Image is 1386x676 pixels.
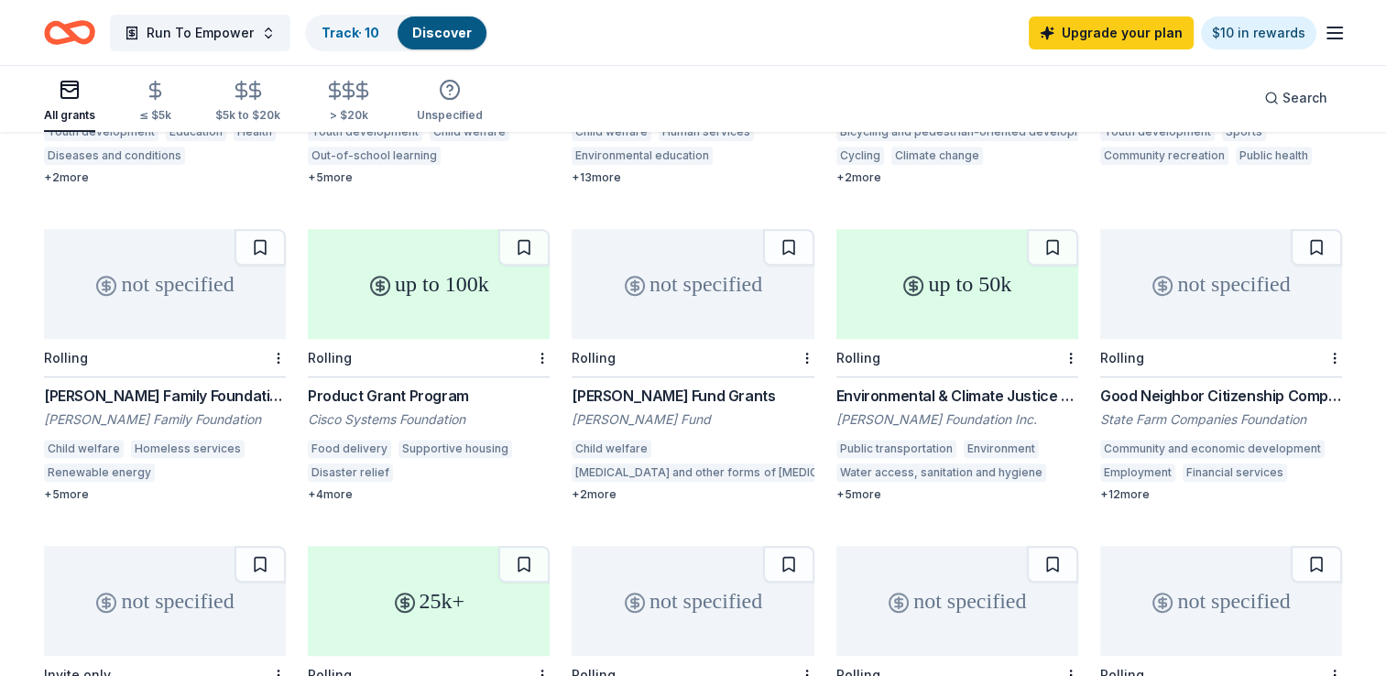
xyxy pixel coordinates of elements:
[324,108,373,123] div: > $20k
[572,385,813,407] div: [PERSON_NAME] Fund Grants
[412,25,472,40] a: Discover
[572,546,813,656] div: not specified
[572,229,813,339] div: not specified
[192,147,267,165] div: Environment
[44,147,185,165] div: Diseases and conditions
[322,25,379,40] a: Track· 10
[44,123,158,141] div: Youth development
[836,229,1078,502] a: up to 50kRollingEnvironmental & Climate Justice Program[PERSON_NAME] Foundation Inc.Public transp...
[308,440,391,458] div: Food delivery
[44,229,286,502] a: not specifiedRolling[PERSON_NAME] Family Foundation Grant[PERSON_NAME] Family FoundationChild wel...
[44,410,286,429] div: [PERSON_NAME] Family Foundation
[215,72,280,132] button: $5k to $20k
[324,72,373,132] button: > $20k
[1100,229,1342,502] a: not specifiedRollingGood Neighbor Citizenship Company GrantsState Farm Companies FoundationCommun...
[44,440,124,458] div: Child welfare
[166,123,226,141] div: Education
[1201,16,1316,49] a: $10 in rewards
[139,72,171,132] button: ≤ $5k
[234,123,276,141] div: Health
[1100,440,1325,458] div: Community and economic development
[430,123,509,141] div: Child welfare
[1100,229,1342,339] div: not specified
[836,147,884,165] div: Cycling
[1250,80,1342,116] button: Search
[308,229,550,502] a: up to 100kRollingProduct Grant ProgramCisco Systems FoundationFood deliverySupportive housingDisa...
[308,147,441,165] div: Out-of-school learning
[836,123,1106,141] div: Bicycling and pedestrian-oriented development
[44,463,155,482] div: Renewable energy
[1236,147,1312,165] div: Public health
[1100,123,1215,141] div: Youth development
[44,350,88,365] div: Rolling
[1100,487,1342,502] div: + 12 more
[572,350,616,365] div: Rolling
[417,71,483,132] button: Unspecified
[44,487,286,502] div: + 5 more
[308,350,352,365] div: Rolling
[572,229,813,502] a: not specifiedRolling[PERSON_NAME] Fund Grants[PERSON_NAME] FundChild welfare[MEDICAL_DATA] and ot...
[836,440,956,458] div: Public transportation
[44,108,95,123] div: All grants
[44,546,286,656] div: not specified
[836,170,1078,185] div: + 2 more
[572,170,813,185] div: + 13 more
[836,487,1078,502] div: + 5 more
[1100,147,1228,165] div: Community recreation
[1100,385,1342,407] div: Good Neighbor Citizenship Company Grants
[572,147,713,165] div: Environmental education
[308,385,550,407] div: Product Grant Program
[1100,350,1144,365] div: Rolling
[836,463,1046,482] div: Water access, sanitation and hygiene
[44,170,286,185] div: + 2 more
[1222,123,1266,141] div: Sports
[398,440,512,458] div: Supportive housing
[305,15,488,51] button: Track· 10Discover
[836,385,1078,407] div: Environmental & Climate Justice Program
[572,410,813,429] div: [PERSON_NAME] Fund
[110,15,290,51] button: Run To Empower
[308,170,550,185] div: + 5 more
[572,487,813,502] div: + 2 more
[1100,410,1342,429] div: State Farm Companies Foundation
[44,11,95,54] a: Home
[139,108,171,123] div: ≤ $5k
[659,123,754,141] div: Human services
[1282,87,1327,109] span: Search
[308,487,550,502] div: + 4 more
[215,108,280,123] div: $5k to $20k
[720,147,805,165] div: Disaster relief
[308,229,550,339] div: up to 100k
[308,546,550,656] div: 25k+
[1100,463,1175,482] div: Employment
[162,463,276,482] div: Water conservation
[572,123,651,141] div: Child welfare
[1183,463,1287,482] div: Financial services
[836,350,880,365] div: Rolling
[836,229,1078,339] div: up to 50k
[572,440,651,458] div: Child welfare
[308,410,550,429] div: Cisco Systems Foundation
[1100,546,1342,656] div: not specified
[1029,16,1194,49] a: Upgrade your plan
[964,440,1039,458] div: Environment
[44,229,286,339] div: not specified
[308,123,422,141] div: Youth development
[417,108,483,123] div: Unspecified
[891,147,983,165] div: Climate change
[44,385,286,407] div: [PERSON_NAME] Family Foundation Grant
[308,463,393,482] div: Disaster relief
[44,71,95,132] button: All grants
[131,440,245,458] div: Homeless services
[572,463,876,482] div: [MEDICAL_DATA] and other forms of [MEDICAL_DATA]
[836,410,1078,429] div: [PERSON_NAME] Foundation Inc.
[147,22,254,44] span: Run To Empower
[836,546,1078,656] div: not specified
